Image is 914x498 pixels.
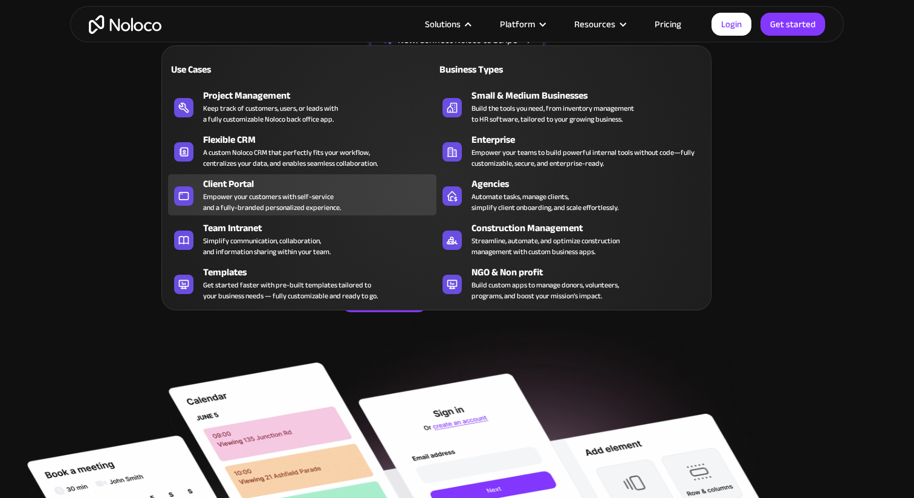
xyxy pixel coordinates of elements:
div: Solutions [425,16,461,32]
div: Get started faster with pre-built templates tailored to your business needs — fully customizable ... [203,280,378,301]
div: Agencies [472,177,710,191]
div: Resources [559,16,640,32]
a: Construction ManagementStreamline, automate, and optimize constructionmanagement with custom busi... [436,218,705,260]
a: Pricing [640,16,696,32]
div: Empower your customers with self-service and a fully-branded personalized experience. [203,191,341,213]
a: Use Cases [168,55,436,83]
div: Enterprise [472,133,710,147]
div: Simplify communication, collaboration, and information sharing within your team. [203,235,331,257]
div: Build the tools you need, from inventory management to HR software, tailored to your growing busi... [472,103,634,125]
div: NGO & Non profit [472,265,710,280]
a: Business Types [436,55,705,83]
div: Flexible CRM [203,133,442,147]
div: Business Types [436,62,566,77]
a: Login [711,13,751,36]
div: Solutions [410,16,485,32]
div: Construction Management [472,221,710,235]
h1: Custom Business Apps Platform [82,71,832,80]
a: Get started [760,13,825,36]
div: Platform [485,16,559,32]
div: Use Cases [168,62,297,77]
nav: Solutions [161,28,711,310]
a: home [89,15,161,34]
div: Build custom apps to manage donors, volunteers, programs, and boost your mission’s impact. [472,280,619,301]
a: AgenciesAutomate tasks, manage clients,simplify client onboarding, and scale effortlessly. [436,174,705,215]
h2: Business Apps for Teams [82,93,832,189]
a: Project ManagementKeep track of customers, users, or leads witha fully customizable Noloco back o... [168,86,436,127]
a: Client PortalEmpower your customers with self-serviceand a fully-branded personalized experience. [168,174,436,215]
a: Team IntranetSimplify communication, collaboration,and information sharing within your team. [168,218,436,260]
div: Client Portal [203,177,442,191]
div: Project Management [203,88,442,103]
a: Small & Medium BusinessesBuild the tools you need, from inventory managementto HR software, tailo... [436,86,705,127]
div: Automate tasks, manage clients, simplify client onboarding, and scale effortlessly. [472,191,618,213]
div: Templates [203,265,442,280]
div: Platform [500,16,535,32]
a: TemplatesGet started faster with pre-built templates tailored toyour business needs — fully custo... [168,263,436,304]
div: A custom Noloco CRM that perfectly fits your workflow, centralizes your data, and enables seamles... [203,147,378,169]
a: Flexible CRMA custom Noloco CRM that perfectly fits your workflow,centralizes your data, and enab... [168,130,436,171]
div: Empower your teams to build powerful internal tools without code—fully customizable, secure, and ... [472,147,699,169]
div: Keep track of customers, users, or leads with a fully customizable Noloco back office app. [203,103,338,125]
div: Team Intranet [203,221,442,235]
div: Small & Medium Businesses [472,88,710,103]
div: Streamline, automate, and optimize construction management with custom business apps. [472,235,620,257]
a: NGO & Non profitBuild custom apps to manage donors, volunteers,programs, and boost your mission’s... [436,263,705,304]
a: EnterpriseEmpower your teams to build powerful internal tools without code—fully customizable, se... [436,130,705,171]
div: Resources [574,16,615,32]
